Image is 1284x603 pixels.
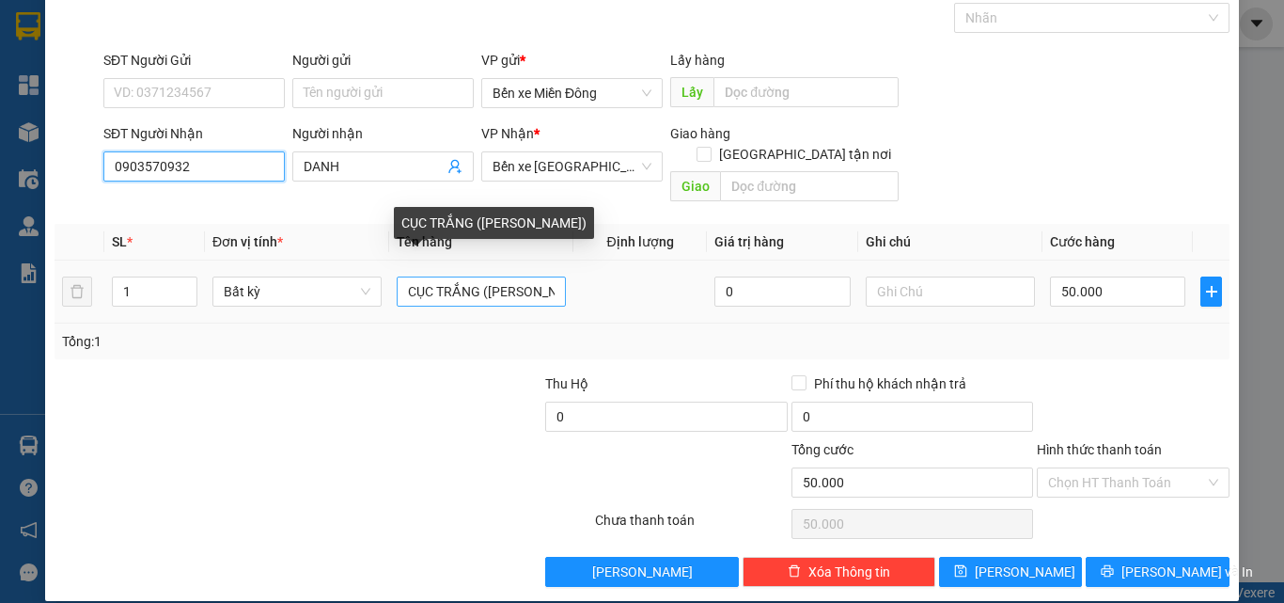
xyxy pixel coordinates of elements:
[720,171,899,201] input: Dọc đường
[808,562,890,582] span: Xóa Thông tin
[1101,564,1114,579] span: printer
[1050,234,1115,249] span: Cước hàng
[743,557,935,587] button: deleteXóa Thông tin
[1037,442,1162,457] label: Hình thức thanh toán
[62,277,92,307] button: delete
[670,126,730,141] span: Giao hàng
[866,277,1035,307] input: Ghi Chú
[1121,562,1253,582] span: [PERSON_NAME] và In
[397,277,566,307] input: VD: Bàn, Ghế
[714,234,784,249] span: Giá trị hàng
[954,564,967,579] span: save
[292,50,474,71] div: Người gửi
[447,159,462,174] span: user-add
[103,123,285,144] div: SĐT Người Nhận
[670,171,720,201] span: Giao
[1086,557,1229,587] button: printer[PERSON_NAME] và In
[103,50,285,71] div: SĐT Người Gửi
[1200,277,1222,307] button: plus
[713,77,899,107] input: Dọc đường
[593,510,790,543] div: Chưa thanh toán
[62,331,497,352] div: Tổng: 1
[670,53,725,68] span: Lấy hàng
[112,234,127,249] span: SL
[670,77,713,107] span: Lấy
[545,557,738,587] button: [PERSON_NAME]
[493,152,651,181] span: Bến xe Quảng Ngãi
[545,376,588,391] span: Thu Hộ
[1201,284,1221,299] span: plus
[292,123,474,144] div: Người nhận
[212,234,283,249] span: Đơn vị tính
[975,562,1075,582] span: [PERSON_NAME]
[224,278,370,306] span: Bất kỳ
[939,557,1083,587] button: save[PERSON_NAME]
[806,373,974,394] span: Phí thu hộ khách nhận trả
[712,144,899,165] span: [GEOGRAPHIC_DATA] tận nơi
[791,442,853,457] span: Tổng cước
[606,234,673,249] span: Định lượng
[592,562,693,582] span: [PERSON_NAME]
[714,277,850,307] input: 0
[788,564,801,579] span: delete
[394,207,594,239] div: CỤC TRẮNG ([PERSON_NAME])
[493,79,651,107] span: Bến xe Miền Đông
[481,50,663,71] div: VP gửi
[858,224,1042,261] th: Ghi chú
[481,126,534,141] span: VP Nhận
